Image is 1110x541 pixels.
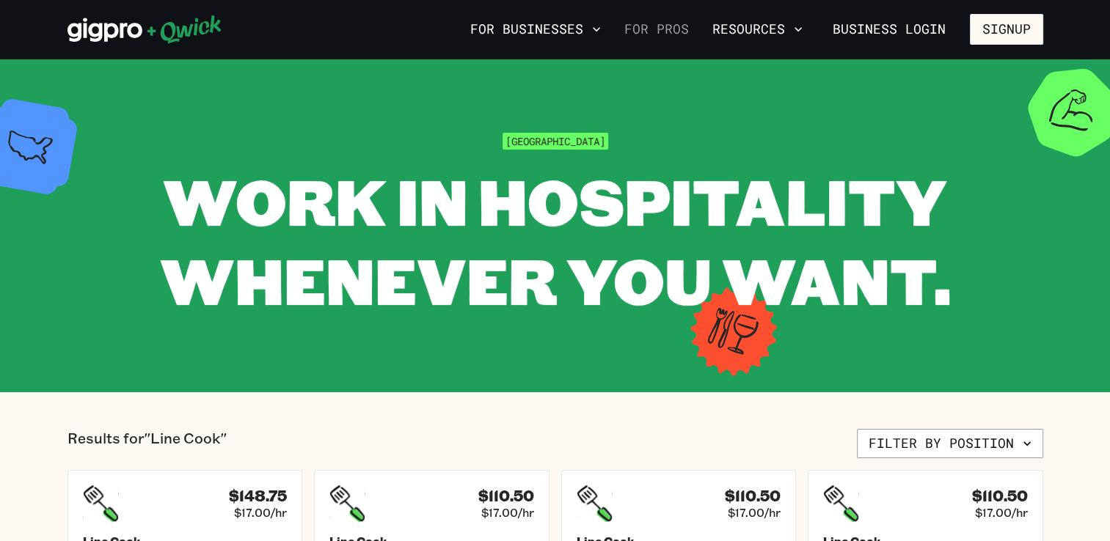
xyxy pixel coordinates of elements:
button: For Businesses [464,17,607,42]
span: $17.00/hr [234,505,287,520]
p: Results for "Line Cook" [67,429,227,458]
span: WORK IN HOSPITALITY WHENEVER YOU WANT. [160,158,951,322]
span: $17.00/hr [481,505,534,520]
h4: $110.50 [478,487,534,505]
span: [GEOGRAPHIC_DATA] [503,133,608,150]
span: $17.00/hr [728,505,781,520]
a: Business Login [820,14,958,45]
a: For Pros [618,17,695,42]
button: Signup [970,14,1043,45]
button: Filter by position [857,429,1043,458]
h4: $110.50 [972,487,1028,505]
h4: $148.75 [229,487,287,505]
h4: $110.50 [725,487,781,505]
button: Resources [706,17,808,42]
span: $17.00/hr [975,505,1028,520]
